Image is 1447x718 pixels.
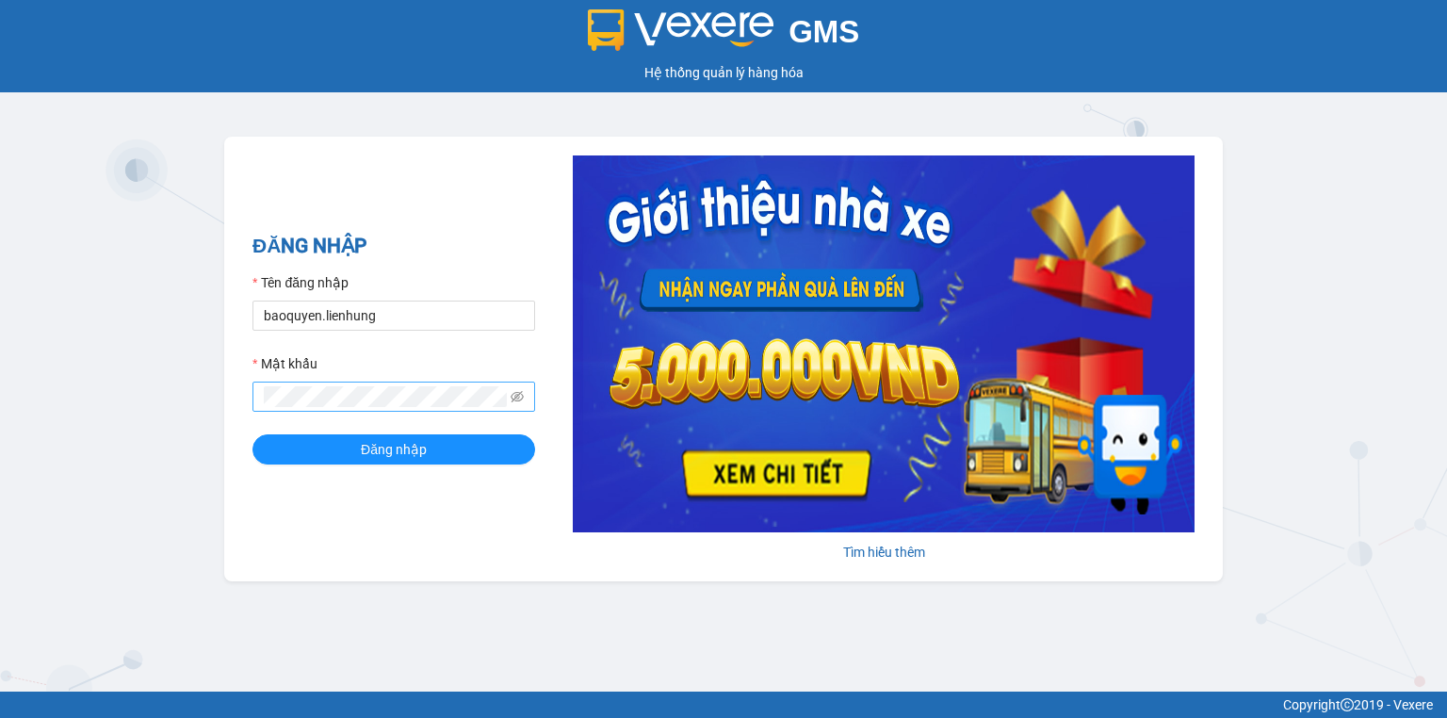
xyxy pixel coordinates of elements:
[252,272,349,293] label: Tên đăng nhập
[252,301,535,331] input: Tên đăng nhập
[252,231,535,262] h2: ĐĂNG NHẬP
[1341,698,1354,711] span: copyright
[573,155,1195,532] img: banner-0
[588,9,774,51] img: logo 2
[573,542,1195,563] div: Tìm hiểu thêm
[14,694,1433,715] div: Copyright 2019 - Vexere
[252,353,317,374] label: Mật khẩu
[264,386,507,407] input: Mật khẩu
[5,62,1442,83] div: Hệ thống quản lý hàng hóa
[511,390,524,403] span: eye-invisible
[361,439,427,460] span: Đăng nhập
[252,434,535,465] button: Đăng nhập
[588,28,860,43] a: GMS
[789,14,859,49] span: GMS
